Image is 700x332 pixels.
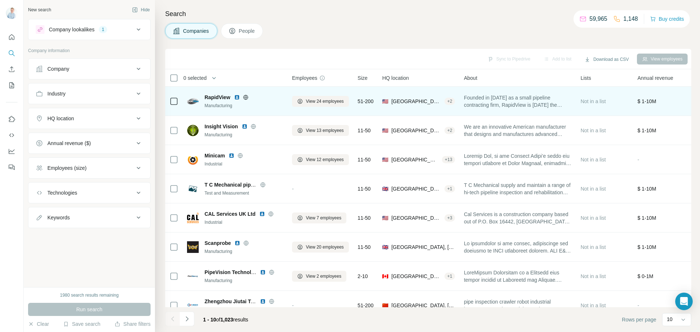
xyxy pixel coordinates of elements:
[234,94,240,100] img: LinkedIn logo
[28,85,150,102] button: Industry
[464,240,572,254] span: Lo ipsumdolor si ame consec, adipiscinge sed doeiusmo te INCI utlaboreet dolorem. ALI E&A, minimv...
[28,134,150,152] button: Annual revenue ($)
[49,26,94,33] div: Company lookalikes
[259,211,265,217] img: LinkedIn logo
[444,185,455,192] div: + 1
[650,14,684,24] button: Buy credits
[580,215,606,221] span: Not in a list
[580,244,606,250] span: Not in a list
[260,269,266,275] img: LinkedIn logo
[28,159,150,177] button: Employees (size)
[382,302,388,309] span: 🇨🇳
[637,273,653,279] span: $ 0-1M
[580,302,606,308] span: Not in a list
[580,273,606,279] span: Not in a list
[6,7,17,19] img: Avatar
[187,270,199,282] img: Logo of PipeVision Technology
[114,320,151,328] button: Share filters
[221,317,233,323] span: 1,023
[442,156,455,163] div: + 13
[216,317,221,323] span: of
[391,156,439,163] span: [GEOGRAPHIC_DATA], [US_STATE]
[6,63,17,76] button: Enrich CSV
[205,102,283,109] div: Manufacturing
[47,65,69,73] div: Company
[127,4,155,15] button: Hide
[28,47,151,54] p: Company information
[6,161,17,174] button: Feedback
[464,94,572,109] span: Founded in [DATE] as a small pipeline contracting firm, RapidView is [DATE] the leading supplier ...
[358,156,371,163] span: 11-50
[47,164,86,172] div: Employees (size)
[623,15,638,23] p: 1,148
[637,244,656,250] span: $ 1-10M
[464,298,572,313] span: pipe inspection crawler robot industrial borescope container tank inspection camera industrial vi...
[28,110,150,127] button: HQ location
[203,317,248,323] span: results
[205,161,283,167] div: Industrial
[205,94,230,101] span: RapidView
[580,128,606,133] span: Not in a list
[205,219,283,226] div: Industrial
[292,154,349,165] button: View 12 employees
[239,27,256,35] span: People
[382,214,388,222] span: 🇺🇸
[391,214,441,222] span: [GEOGRAPHIC_DATA], [US_STATE]
[358,185,371,192] span: 11-50
[205,269,260,275] span: PipeVision Technology
[306,215,341,221] span: View 7 employees
[165,9,691,19] h4: Search
[234,240,240,246] img: LinkedIn logo
[6,31,17,44] button: Quick start
[580,157,606,163] span: Not in a list
[28,184,150,202] button: Technologies
[637,302,639,308] span: -
[205,277,283,284] div: Manufacturing
[187,154,199,165] img: Logo of Minicam
[391,127,441,134] span: [GEOGRAPHIC_DATA], [US_STATE]
[464,123,572,138] span: We are an innovative American manufacturer that designs and manufactures advanced sewer inspectio...
[292,242,349,253] button: View 20 employees
[203,317,216,323] span: 1 - 10
[205,152,225,159] span: Minicam
[358,74,367,82] span: Size
[187,125,199,136] img: Logo of Insight Vision
[229,153,234,159] img: LinkedIn logo
[637,128,656,133] span: $ 1-10M
[292,302,294,308] span: -
[28,320,49,328] button: Clear
[382,273,388,280] span: 🇨🇦
[205,182,355,188] span: T C Mechanical pipeline inspection & rehabilitation equipment
[590,15,607,23] p: 59,965
[187,183,199,195] img: Logo of T C Mechanical pipeline inspection & rehabilitation equipment
[292,271,346,282] button: View 2 employees
[99,26,107,33] div: 1
[6,47,17,60] button: Search
[579,54,634,65] button: Download as CSV
[242,124,248,129] img: LinkedIn logo
[358,98,374,105] span: 51-200
[382,243,388,251] span: 🇬🇧
[391,243,455,251] span: [GEOGRAPHIC_DATA], [GEOGRAPHIC_DATA], [GEOGRAPHIC_DATA]
[187,241,199,253] img: Logo of Scanprobe
[306,98,344,105] span: View 24 employees
[391,98,441,105] span: [GEOGRAPHIC_DATA], [US_STATE]
[637,215,656,221] span: $ 1-10M
[28,7,51,13] div: New search
[464,74,477,82] span: About
[637,74,673,82] span: Annual revenue
[391,302,455,309] span: [GEOGRAPHIC_DATA], [GEOGRAPHIC_DATA]
[292,74,317,82] span: Employees
[675,293,693,310] div: Open Intercom Messenger
[382,185,388,192] span: 🇬🇧
[6,79,17,92] button: My lists
[358,302,374,309] span: 51-200
[306,127,344,134] span: View 13 employees
[358,214,371,222] span: 11-50
[391,273,441,280] span: [GEOGRAPHIC_DATA], [GEOGRAPHIC_DATA]
[187,300,199,311] img: Logo of Zhengzhou Jiutai Technology
[183,74,207,82] span: 0 selected
[444,215,455,221] div: + 3
[205,190,283,196] div: Test and Measurement
[183,27,210,35] span: Companies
